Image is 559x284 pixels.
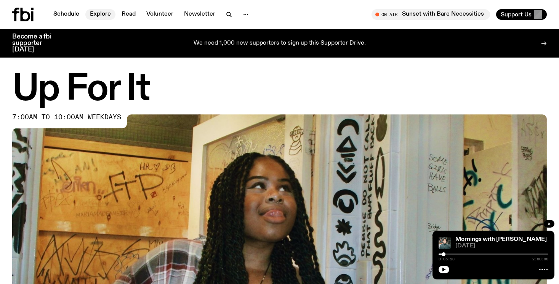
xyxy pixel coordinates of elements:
[496,9,547,20] button: Support Us
[179,9,220,20] a: Newsletter
[455,236,547,242] a: Mornings with [PERSON_NAME]
[12,114,121,120] span: 7:00am to 10:00am weekdays
[194,40,366,47] p: We need 1,000 new supporters to sign up this Supporter Drive.
[532,257,548,261] span: 2:00:00
[117,9,140,20] a: Read
[12,34,61,53] h3: Become a fbi supporter [DATE]
[439,257,455,261] span: 0:05:28
[501,11,532,18] span: Support Us
[12,72,547,107] h1: Up For It
[439,237,451,249] img: Radio presenter Ben Hansen sits in front of a wall of photos and an fbi radio sign. Film photo. B...
[372,9,490,20] button: On AirSunset with Bare Necessities
[142,9,178,20] a: Volunteer
[455,243,548,249] span: [DATE]
[49,9,84,20] a: Schedule
[85,9,115,20] a: Explore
